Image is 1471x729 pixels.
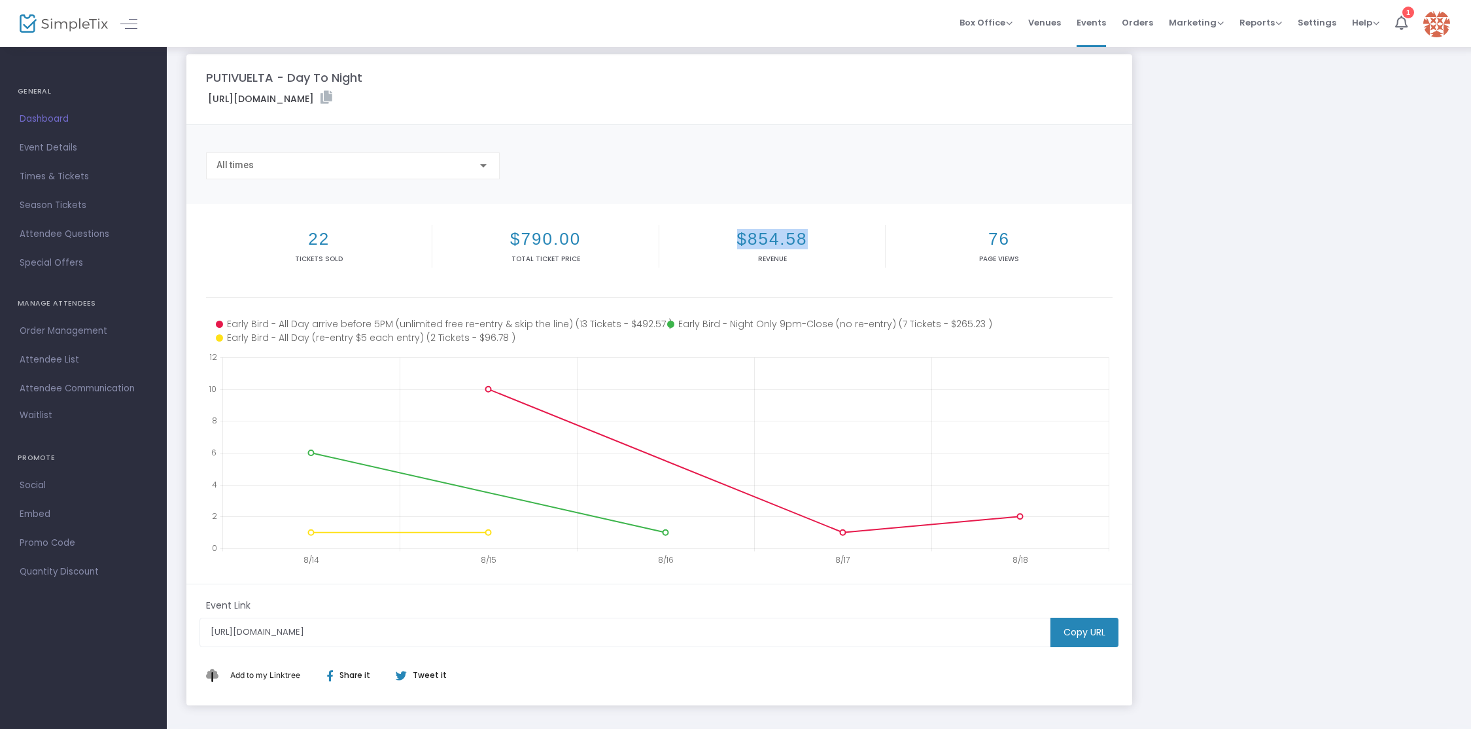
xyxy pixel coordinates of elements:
[1050,618,1118,647] m-button: Copy URL
[888,254,1109,264] p: Page Views
[20,139,147,156] span: Event Details
[1169,16,1224,29] span: Marketing
[18,445,149,471] h4: PROMOTE
[314,669,395,681] div: Share it
[1012,554,1028,565] text: 8/18
[20,506,147,523] span: Embed
[212,542,217,554] text: 0
[216,160,254,170] span: All times
[18,291,149,317] h4: MANAGE ATTENDEES
[481,554,496,565] text: 8/15
[211,447,216,458] text: 6
[209,351,217,363] text: 12
[20,323,147,340] span: Order Management
[20,111,147,128] span: Dashboard
[20,226,147,243] span: Attendee Questions
[20,255,147,272] span: Special Offers
[209,229,429,249] h2: 22
[20,197,147,214] span: Season Tickets
[303,554,319,565] text: 8/14
[888,229,1109,249] h2: 76
[960,16,1012,29] span: Box Office
[1298,6,1336,39] span: Settings
[18,79,149,105] h4: GENERAL
[212,415,217,426] text: 8
[227,660,303,691] button: Add This to My Linktree
[20,380,147,397] span: Attendee Communication
[835,554,850,565] text: 8/17
[212,478,217,489] text: 4
[20,409,52,422] span: Waitlist
[20,168,147,185] span: Times & Tickets
[1122,6,1153,39] span: Orders
[435,229,655,249] h2: $790.00
[1402,7,1414,18] div: 1
[208,91,332,106] label: [URL][DOMAIN_NAME]
[383,669,453,681] div: Tweet it
[1352,16,1379,29] span: Help
[1239,16,1282,29] span: Reports
[20,535,147,552] span: Promo Code
[206,69,362,86] m-panel-title: PUTIVUELTA - Day To Night
[662,229,882,249] h2: $854.58
[20,351,147,368] span: Attendee List
[212,510,217,522] text: 2
[20,477,147,494] span: Social
[209,383,216,394] text: 10
[1028,6,1061,39] span: Venues
[662,254,882,264] p: Revenue
[209,254,429,264] p: Tickets sold
[1077,6,1106,39] span: Events
[20,563,147,580] span: Quantity Discount
[206,669,227,681] img: linktree
[206,599,251,613] m-panel-subtitle: Event Link
[658,554,674,565] text: 8/16
[230,670,300,680] span: Add to my Linktree
[435,254,655,264] p: Total Ticket Price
